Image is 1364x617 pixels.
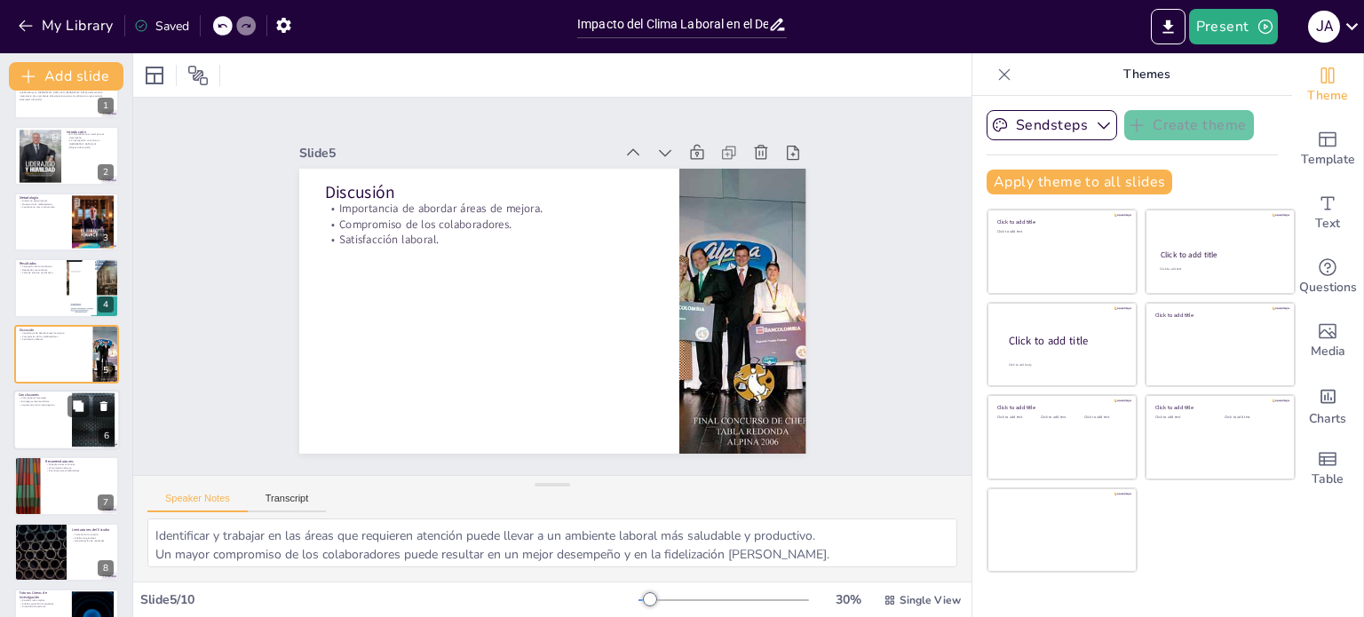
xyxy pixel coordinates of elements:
[14,193,119,251] div: 3
[1292,53,1363,117] div: Change the overall theme
[20,195,67,201] p: Metodología
[1009,363,1121,368] div: Click to add body
[14,456,119,515] div: 7
[1308,9,1340,44] button: J A
[997,218,1124,225] div: Click to add title
[67,138,114,145] p: La investigación se centra en [GEOGRAPHIC_DATA] Grill.
[1315,214,1340,233] span: Text
[1189,9,1278,44] button: Present
[577,12,768,37] input: Insert title
[1160,267,1278,272] div: Click to add text
[997,404,1124,411] div: Click to add title
[14,258,119,317] div: 4
[333,178,662,227] p: Importancia de abordar áreas de mejora.
[98,560,114,576] div: 8
[67,132,114,138] p: El clima laboral es crucial para el desempeño.
[334,157,664,215] p: Discusión
[20,602,67,605] p: Análisis profundo de variables.
[20,206,67,210] p: Cuestionario como instrumento.
[900,593,961,607] span: Single View
[72,536,114,540] p: Análisis longitudinal.
[20,272,61,275] p: Falta de relación significativa.
[1155,415,1211,420] div: Click to add text
[997,230,1124,234] div: Click to add text
[331,193,661,242] p: Compromiso de los colaboradores.
[20,268,61,272] p: Resultados cuantitativos.
[98,230,114,246] div: 3
[147,493,248,512] button: Speaker Notes
[98,297,114,312] div: 4
[329,209,659,258] p: Satisfacción laboral.
[1292,437,1363,501] div: Add a table
[20,590,67,600] p: Futuras Líneas de Investigación
[45,466,114,470] p: Comunicación abierta.
[20,598,67,602] p: Estudios más amplios.
[1292,181,1363,245] div: Add text boxes
[140,591,638,608] div: Slide 5 / 10
[20,337,88,341] p: Satisfacción laboral.
[20,265,61,269] p: Percepción del clima laboral.
[20,327,88,332] p: Discusión
[1301,150,1355,170] span: Template
[20,202,67,206] p: Muestra de 32 colaboradores.
[93,395,115,416] button: Delete Slide
[20,261,61,266] p: Resultados
[827,591,869,608] div: 30 %
[1308,11,1340,43] div: J A
[45,470,114,473] p: Incentivos para colaboradores.
[19,400,67,404] p: Estrategias recomendadas.
[45,463,114,467] p: Capacitaciones continuas.
[20,199,67,202] p: Diseño no experimental.
[20,605,67,609] p: Diversidad de sectores.
[1299,278,1357,297] span: Questions
[14,60,119,119] div: 1
[72,533,114,536] p: Tamaño de la muestra.
[1041,415,1081,420] div: Click to add text
[98,494,114,510] div: 7
[1155,311,1282,318] div: Click to add title
[67,146,114,149] p: Objetivo del estudio.
[134,18,189,35] div: Saved
[997,415,1037,420] div: Click to add text
[987,170,1172,194] button: Apply theme to all slides
[98,98,114,114] div: 1
[99,428,115,444] div: 6
[1084,415,1124,420] div: Click to add text
[1292,245,1363,309] div: Get real-time input from your audience
[1155,404,1282,411] div: Click to add title
[20,88,114,98] p: Esta presentación explora la relación entre el clima laboral y el desempeño de los colaboradores ...
[147,518,957,567] textarea: Identificar y trabajar en las áreas que requieren atención puede llevar a un ambiente laboral más...
[20,98,114,101] p: Generated with [URL]
[20,331,88,335] p: Importancia de abordar áreas de mejora.
[248,493,327,512] button: Transcript
[1307,86,1348,106] span: Theme
[45,459,114,464] p: Recomendaciones
[19,397,67,400] p: Clima laboral favorable.
[14,523,119,581] div: 8
[14,325,119,384] div: 5
[1312,470,1344,489] span: Table
[1019,53,1274,96] p: Themes
[140,61,169,90] div: Layout
[98,164,114,180] div: 2
[67,129,114,134] p: Introducción
[14,126,119,185] div: 2
[67,395,89,416] button: Duplicate Slide
[313,119,629,169] div: Slide 5
[20,335,88,338] p: Compromiso de los colaboradores.
[72,539,114,542] p: Generalización de resultados.
[1292,117,1363,181] div: Add ready made slides
[1225,415,1281,420] div: Click to add text
[19,392,67,398] p: Conclusiones
[1124,110,1254,140] button: Create theme
[19,403,67,407] p: Importancia de la investigación.
[13,390,120,450] div: 6
[187,65,209,86] span: Position
[9,62,123,91] button: Add slide
[1311,342,1345,361] span: Media
[1009,334,1122,349] div: Click to add title
[72,526,114,532] p: Limitaciones del Estudio
[98,362,114,378] div: 5
[987,110,1117,140] button: Sendsteps
[1161,249,1279,260] div: Click to add title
